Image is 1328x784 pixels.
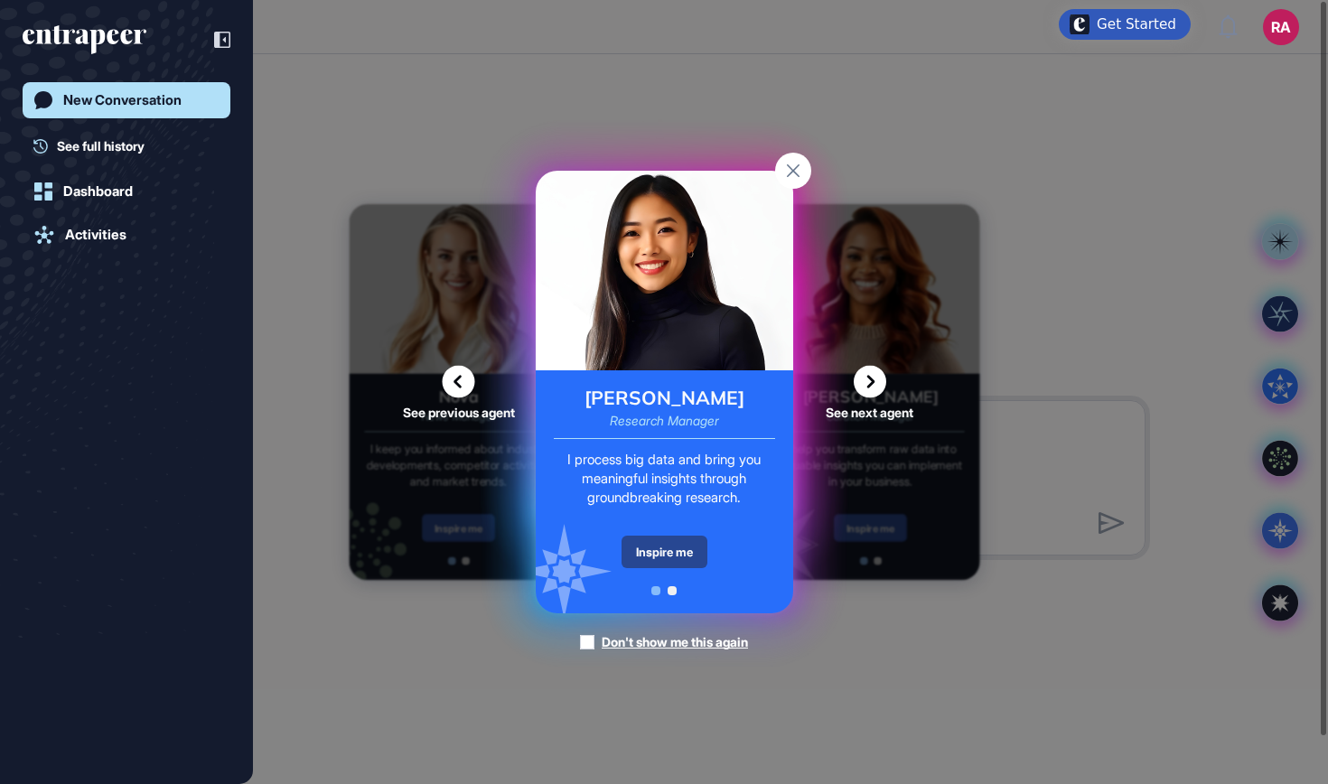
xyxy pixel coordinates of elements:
[23,173,230,210] a: Dashboard
[1070,14,1090,34] img: launcher-image-alternative-text
[536,171,793,370] img: reese-card.png
[23,82,230,118] a: New Conversation
[1097,15,1176,33] div: Get Started
[23,217,230,253] a: Activities
[57,136,145,155] span: See full history
[602,633,748,651] div: Don't show me this again
[622,536,707,568] div: Inspire me
[1263,9,1299,45] button: RA
[554,450,775,507] div: I process big data and bring you meaningful insights through groundbreaking research.
[65,227,126,243] div: Activities
[63,92,182,108] div: New Conversation
[1059,9,1191,40] div: Open Get Started checklist
[63,183,133,200] div: Dashboard
[23,25,146,54] div: entrapeer-logo
[585,388,744,407] div: [PERSON_NAME]
[33,136,230,155] a: See full history
[403,406,515,419] span: See previous agent
[610,415,719,427] div: Research Manager
[826,406,913,419] span: See next agent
